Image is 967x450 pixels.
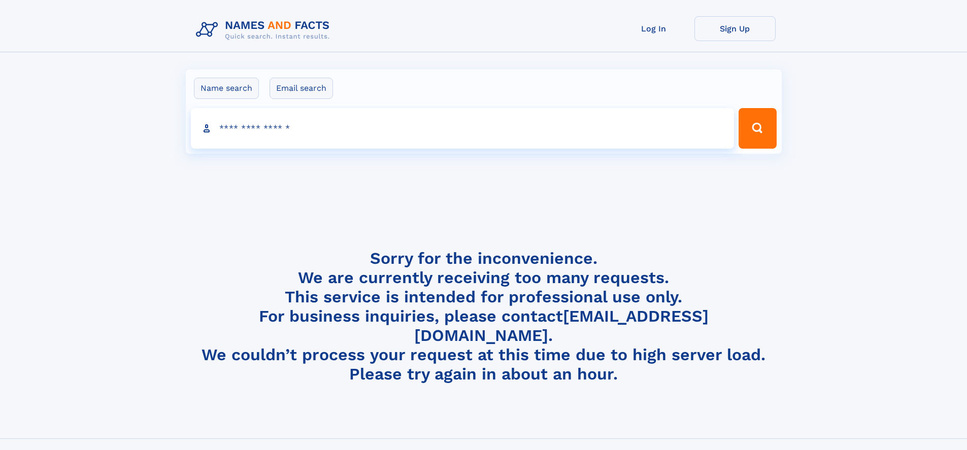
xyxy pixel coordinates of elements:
[414,306,709,345] a: [EMAIL_ADDRESS][DOMAIN_NAME]
[192,249,776,384] h4: Sorry for the inconvenience. We are currently receiving too many requests. This service is intend...
[739,108,776,149] button: Search Button
[613,16,694,41] a: Log In
[192,16,338,44] img: Logo Names and Facts
[694,16,776,41] a: Sign Up
[191,108,735,149] input: search input
[270,78,333,99] label: Email search
[194,78,259,99] label: Name search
